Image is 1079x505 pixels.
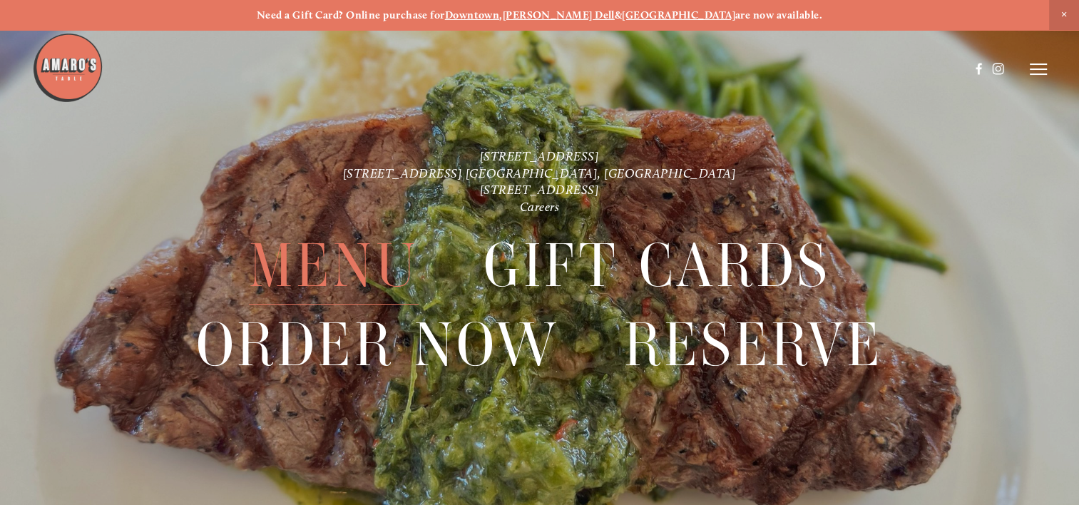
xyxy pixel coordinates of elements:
a: Reserve [624,306,884,383]
span: Reserve [624,306,884,384]
a: [STREET_ADDRESS] [480,182,600,198]
a: Menu [249,227,419,304]
img: Amaro's Table [32,32,103,103]
strong: , [499,9,502,21]
a: Careers [520,199,560,215]
a: [STREET_ADDRESS] [480,148,600,164]
a: [GEOGRAPHIC_DATA] [622,9,735,21]
span: Order Now [196,306,559,384]
strong: & [615,9,622,21]
a: Gift Cards [484,227,831,304]
a: [PERSON_NAME] Dell [503,9,615,21]
a: [STREET_ADDRESS] [GEOGRAPHIC_DATA], [GEOGRAPHIC_DATA] [343,165,737,181]
a: Downtown [445,9,500,21]
strong: are now available. [735,9,822,21]
strong: Need a Gift Card? Online purchase for [257,9,445,21]
a: Order Now [196,306,559,383]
